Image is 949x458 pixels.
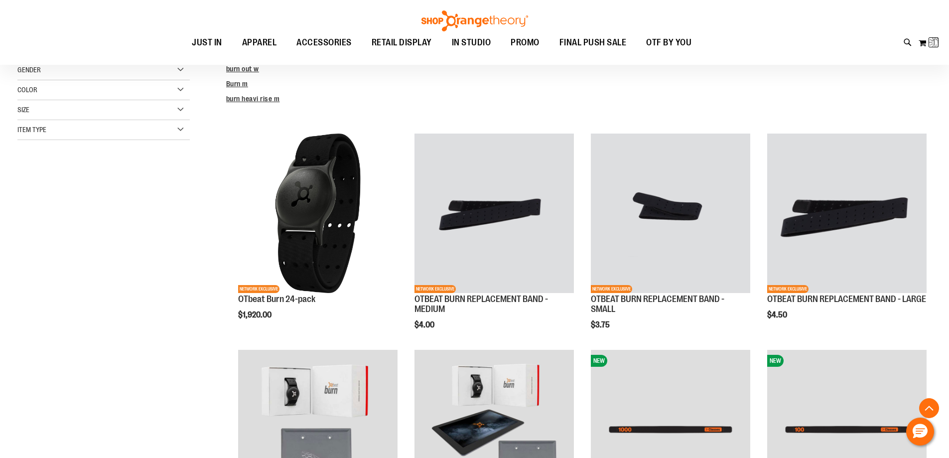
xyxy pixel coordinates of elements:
a: Product image for OTBEAT BURN REPLACEMENT BAND - MEDIUMNETWORK EXCLUSIVE [414,134,574,295]
a: burn out w [226,65,259,73]
a: OTBEAT BURN REPLACEMENT BAND - LARGE [767,294,926,304]
button: Hello, have a question? Let’s chat. [906,418,934,446]
img: Product image for OTBEAT BURN REPLACEMENT BAND - LARGE [767,134,927,293]
span: NETWORK EXCLUSIVE [238,285,279,293]
a: PROMO [501,31,549,54]
a: Product image for OTBEAT BURN REPLACEMENT BAND - LARGENETWORK EXCLUSIVE [767,134,927,295]
span: IN STUDIO [452,31,491,54]
a: JUST IN [182,31,232,54]
a: OTBEAT BURN REPLACEMENT BAND - MEDIUM [414,294,548,314]
span: $3.75 [591,320,611,329]
a: OTbeat Burn 24-pack [238,294,315,304]
span: ACCESSORIES [296,31,352,54]
img: Loading... [929,36,941,48]
span: $4.50 [767,310,789,319]
span: Size [17,106,29,114]
a: ACCESSORIES [286,31,362,54]
span: Item Type [17,126,46,134]
div: product [762,129,932,345]
div: product [233,129,403,345]
img: Shop Orangetheory [420,10,530,31]
span: NETWORK EXCLUSIVE [767,285,809,293]
a: burn heavi rise m [226,95,280,103]
span: JUST IN [192,31,222,54]
span: Color [17,86,37,94]
a: FINAL PUSH SALE [549,31,637,54]
a: IN STUDIO [442,31,501,54]
a: OTBEAT BURN REPLACEMENT BAND - SMALL [591,294,724,314]
span: NEW [767,355,784,367]
span: $4.00 [414,320,436,329]
span: APPAREL [242,31,277,54]
button: Back To Top [919,398,939,418]
a: RETAIL DISPLAY [362,31,442,54]
img: Product image for OTBEAT BURN REPLACEMENT BAND - SMALL [591,134,750,293]
span: NETWORK EXCLUSIVE [414,285,456,293]
span: RETAIL DISPLAY [372,31,432,54]
span: OTF BY YOU [646,31,691,54]
span: NEW [591,355,607,367]
button: Loading... [918,35,939,51]
div: product [409,129,579,354]
a: Burn m [226,80,248,88]
a: OTF BY YOU [636,31,701,54]
a: APPAREL [232,31,287,54]
img: Product image for OTBEAT BURN REPLACEMENT BAND - MEDIUM [414,134,574,293]
span: NETWORK EXCLUSIVE [591,285,632,293]
img: OTbeat Burn 24-pack [238,134,398,293]
span: FINAL PUSH SALE [559,31,627,54]
span: Gender [17,66,41,74]
span: $1,920.00 [238,310,273,319]
span: PROMO [511,31,540,54]
a: Product image for OTBEAT BURN REPLACEMENT BAND - SMALLNETWORK EXCLUSIVE [591,134,750,295]
a: OTbeat Burn 24-packNETWORK EXCLUSIVE [238,134,398,295]
div: product [586,129,755,354]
